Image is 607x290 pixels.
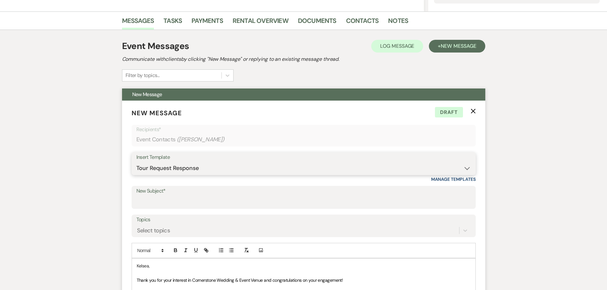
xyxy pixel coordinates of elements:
[191,16,223,30] a: Payments
[388,16,408,30] a: Notes
[122,16,154,30] a: Messages
[177,135,225,144] span: ( [PERSON_NAME] )
[136,125,471,134] p: Recipients*
[122,39,189,53] h1: Event Messages
[431,176,476,182] a: Manage Templates
[136,215,471,224] label: Topics
[137,262,471,269] p: Kelsea,
[122,55,485,63] h2: Communicate with clients by clicking "New Message" or replying to an existing message thread.
[380,43,414,49] span: Log Message
[441,43,476,49] span: New Message
[429,40,485,53] button: +New Message
[136,187,471,196] label: New Subject*
[132,91,162,98] span: New Message
[298,16,336,30] a: Documents
[371,40,423,53] button: Log Message
[346,16,379,30] a: Contacts
[163,16,182,30] a: Tasks
[126,72,160,79] div: Filter by topics...
[233,16,288,30] a: Rental Overview
[435,107,463,118] span: Draft
[136,153,471,162] div: Insert Template
[136,133,471,146] div: Event Contacts
[132,109,182,117] span: New Message
[137,277,343,283] span: Thank you for your interest in Cornerstone Wedding & Event Venue and congratulations on your enga...
[137,226,170,235] div: Select topics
